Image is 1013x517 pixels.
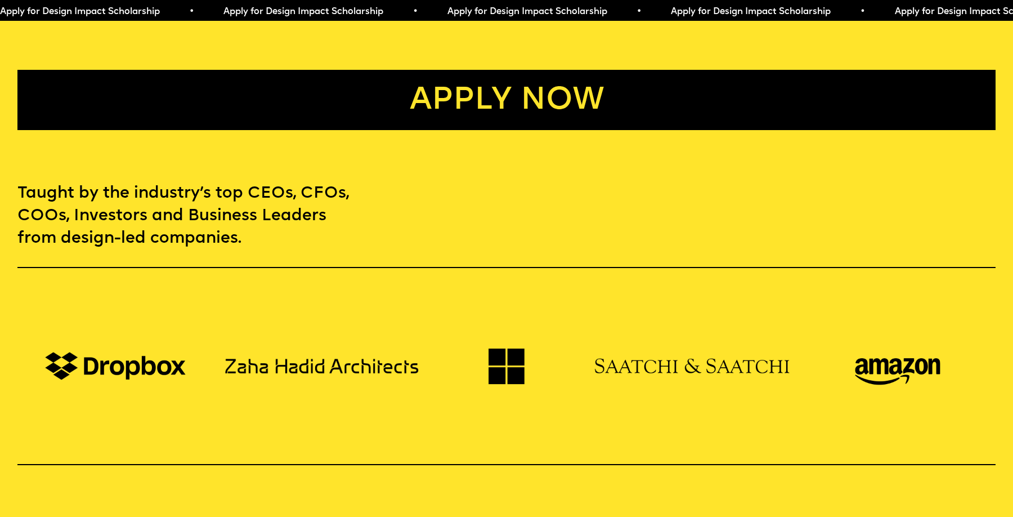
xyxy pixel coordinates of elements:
span: • [637,7,642,16]
span: • [860,7,865,16]
a: Apply now [17,70,996,130]
p: Taught by the industry’s top CEOs, CFOs, COOs, Investors and Business Leaders from design-led com... [17,182,352,249]
span: • [189,7,194,16]
span: • [413,7,418,16]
